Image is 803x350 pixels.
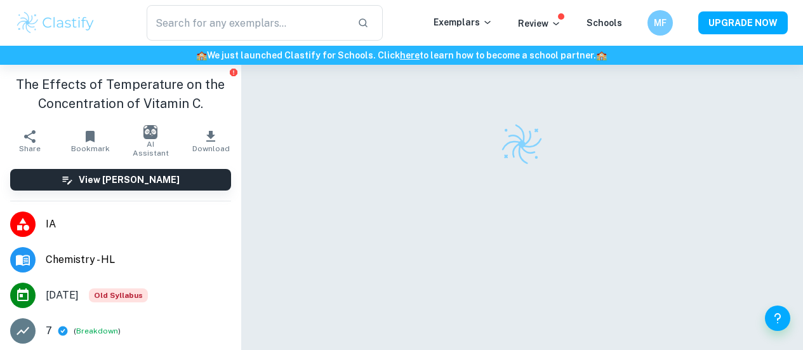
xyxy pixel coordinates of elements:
[698,11,788,34] button: UPGRADE NOW
[128,140,173,158] span: AI Assistant
[19,144,41,153] span: Share
[79,173,180,187] h6: View [PERSON_NAME]
[192,144,230,153] span: Download
[196,50,207,60] span: 🏫
[765,306,790,331] button: Help and Feedback
[46,252,231,267] span: Chemistry - HL
[89,288,148,302] div: Starting from the May 2025 session, the Chemistry IA requirements have changed. It's OK to refer ...
[46,288,79,303] span: [DATE]
[500,122,544,166] img: Clastify logo
[46,217,231,232] span: IA
[71,144,110,153] span: Bookmark
[76,325,118,337] button: Breakdown
[229,67,239,77] button: Report issue
[74,325,121,337] span: ( )
[60,123,121,159] button: Bookmark
[647,10,673,36] button: MF
[518,17,561,30] p: Review
[653,16,668,30] h6: MF
[596,50,607,60] span: 🏫
[434,15,493,29] p: Exemplars
[400,50,420,60] a: here
[147,5,347,41] input: Search for any exemplars...
[89,288,148,302] span: Old Syllabus
[3,48,800,62] h6: We just launched Clastify for Schools. Click to learn how to become a school partner.
[143,125,157,139] img: AI Assistant
[10,169,231,191] button: View [PERSON_NAME]
[15,10,96,36] img: Clastify logo
[46,323,52,339] p: 7
[121,123,181,159] button: AI Assistant
[10,75,231,113] h1: The Effects of Temperature on the Concentration of Vitamin C.
[181,123,241,159] button: Download
[587,18,622,28] a: Schools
